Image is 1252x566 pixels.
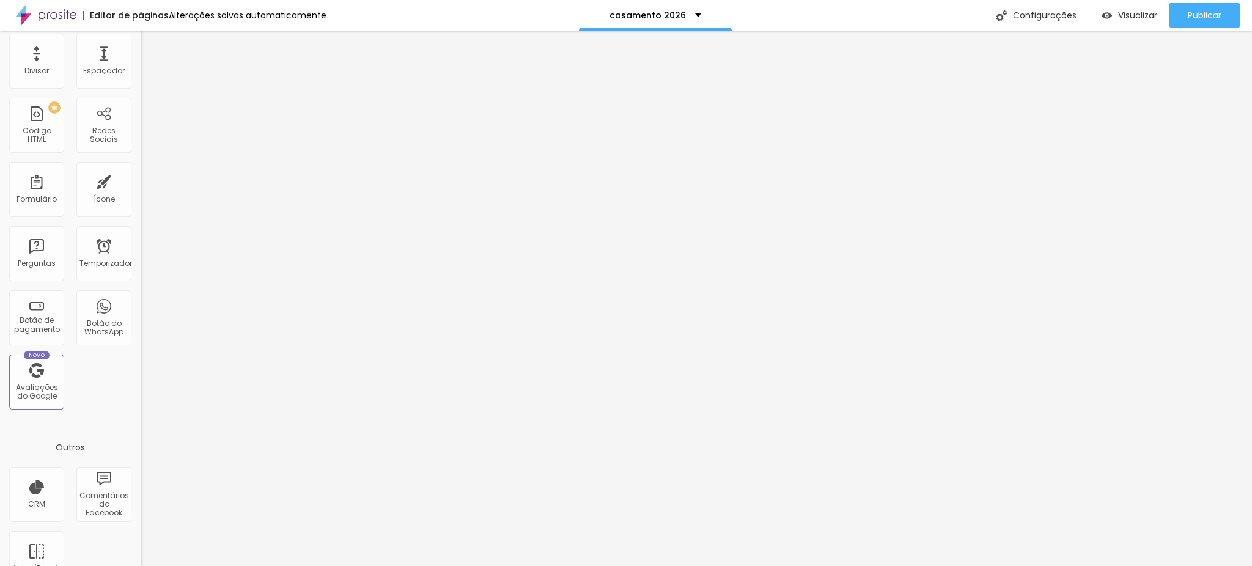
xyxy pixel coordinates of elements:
[1169,3,1240,28] button: Publicar
[1188,9,1221,21] font: Publicar
[16,382,58,401] font: Avaliações do Google
[609,9,686,21] font: casamento 2026
[90,125,118,144] font: Redes Sociais
[17,194,57,204] font: Formulário
[18,258,56,268] font: Perguntas
[29,351,45,359] font: Novo
[14,315,60,334] font: Botão de pagamento
[23,125,51,144] font: Código HTML
[28,499,45,509] font: CRM
[1118,9,1157,21] font: Visualizar
[56,441,85,454] font: Outros
[79,490,129,518] font: Comentários do Facebook
[94,194,115,204] font: Ícone
[996,10,1007,21] img: Ícone
[1013,9,1077,21] font: Configurações
[1102,10,1112,21] img: view-1.svg
[90,9,169,21] font: Editor de páginas
[84,318,123,337] font: Botão do WhatsApp
[79,258,132,268] font: Temporizador
[83,65,125,76] font: Espaçador
[169,9,326,21] font: Alterações salvas automaticamente
[1089,3,1169,28] button: Visualizar
[24,65,49,76] font: Divisor
[141,31,1252,566] iframe: Editor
